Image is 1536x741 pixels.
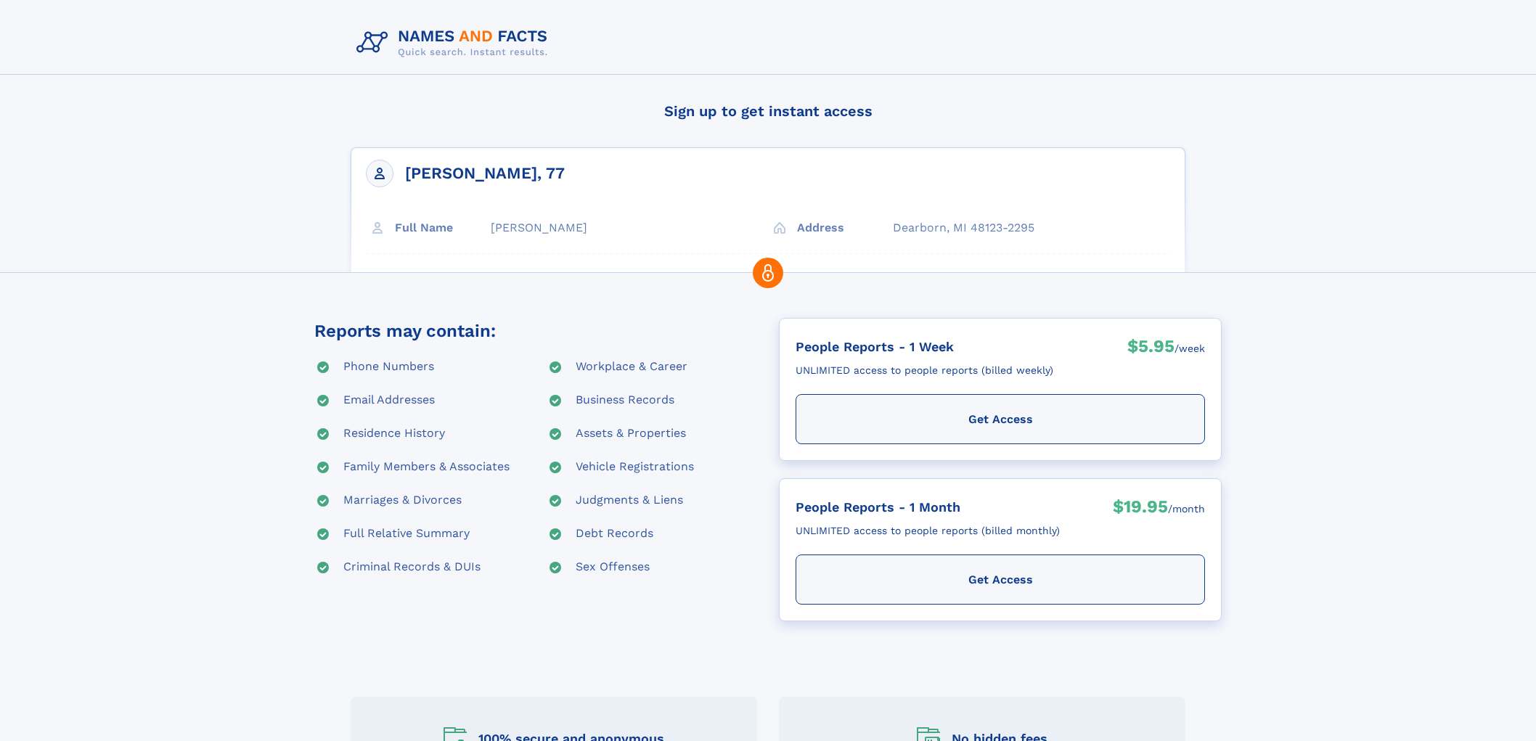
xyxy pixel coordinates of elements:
[796,519,1060,543] div: UNLIMITED access to people reports (billed monthly)
[576,359,687,376] div: Workplace & Career
[576,459,694,476] div: Vehicle Registrations
[351,23,560,62] img: Logo Names and Facts
[576,559,650,576] div: Sex Offenses
[576,425,686,443] div: Assets & Properties
[1168,495,1205,523] div: /month
[796,495,1060,519] div: People Reports - 1 Month
[343,425,445,443] div: Residence History
[343,492,462,509] div: Marriages & Divorces
[796,359,1053,382] div: UNLIMITED access to people reports (billed weekly)
[343,392,435,409] div: Email Addresses
[576,392,674,409] div: Business Records
[1127,335,1175,362] div: $5.95
[351,89,1185,133] h4: Sign up to get instant access
[796,394,1205,444] div: Get Access
[796,554,1205,605] div: Get Access
[576,525,653,543] div: Debt Records
[343,559,481,576] div: Criminal Records & DUIs
[343,359,434,376] div: Phone Numbers
[314,318,496,344] div: Reports may contain:
[1175,335,1205,362] div: /week
[796,335,1053,359] div: People Reports - 1 Week
[576,492,683,509] div: Judgments & Liens
[343,459,510,476] div: Family Members & Associates
[343,525,470,543] div: Full Relative Summary
[1113,495,1168,523] div: $19.95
